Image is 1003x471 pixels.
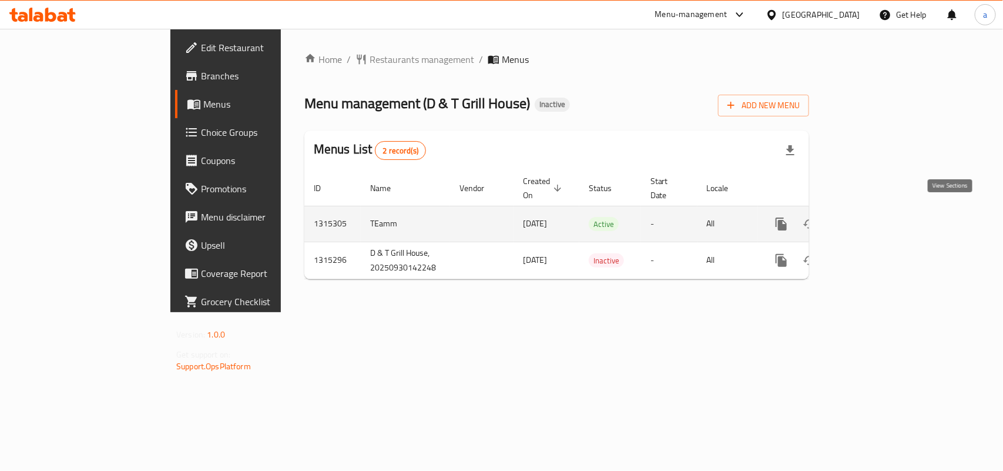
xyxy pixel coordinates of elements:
span: Menu management ( D & T Grill House ) [304,90,530,116]
span: Vendor [459,181,499,195]
button: more [767,210,796,238]
div: Menu-management [655,8,727,22]
span: Name [370,181,406,195]
span: Created On [523,174,565,202]
span: Start Date [650,174,683,202]
span: Inactive [589,254,624,268]
span: Edit Restaurant [201,41,328,55]
span: Choice Groups [201,125,328,139]
a: Coupons [175,146,338,175]
span: Upsell [201,238,328,252]
span: Promotions [201,182,328,196]
div: Export file [776,136,804,165]
span: Menus [502,52,529,66]
a: Upsell [175,231,338,259]
span: Version: [176,327,205,342]
span: Coupons [201,153,328,168]
li: / [347,52,351,66]
a: Support.OpsPlatform [176,359,251,374]
td: All [697,206,758,242]
button: Add New Menu [718,95,809,116]
span: Locale [707,181,744,195]
a: Restaurants management [355,52,474,66]
a: Grocery Checklist [175,288,338,316]
span: Status [589,181,627,195]
div: [GEOGRAPHIC_DATA] [783,8,860,21]
button: more [767,246,796,275]
div: Inactive [589,253,624,268]
span: 2 record(s) [375,145,425,156]
div: Total records count [375,141,426,160]
span: Inactive [535,99,570,109]
a: Promotions [175,175,338,203]
span: Add New Menu [727,98,800,113]
td: D & T Grill House, 20250930142248 [361,242,450,279]
a: Menus [175,90,338,118]
td: - [641,206,697,242]
a: Menu disclaimer [175,203,338,231]
td: All [697,242,758,279]
td: - [641,242,697,279]
button: Change Status [796,210,824,238]
span: Restaurants management [370,52,474,66]
span: [DATE] [523,216,547,231]
span: 1.0.0 [207,327,225,342]
th: Actions [758,171,890,206]
a: Edit Restaurant [175,34,338,62]
span: Branches [201,69,328,83]
span: Menu disclaimer [201,210,328,224]
span: Grocery Checklist [201,295,328,309]
a: Coverage Report [175,259,338,288]
span: Get support on: [176,347,230,362]
table: enhanced table [304,171,890,279]
nav: breadcrumb [304,52,809,66]
span: [DATE] [523,252,547,268]
div: Inactive [535,98,570,112]
a: Branches [175,62,338,90]
li: / [479,52,483,66]
h2: Menus List [314,141,426,160]
a: Choice Groups [175,118,338,146]
span: Active [589,218,619,231]
span: ID [314,181,336,195]
span: Coverage Report [201,266,328,280]
span: a [983,8,987,21]
td: TEamm [361,206,450,242]
span: Menus [203,97,328,111]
